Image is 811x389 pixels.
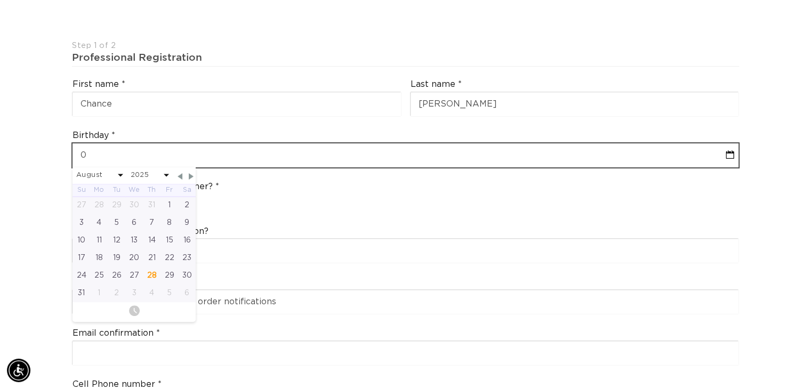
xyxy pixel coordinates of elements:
label: Birthday [73,130,115,141]
label: Last name [411,79,462,90]
abbr: Monday [94,187,104,193]
abbr: Wednesday [129,187,140,193]
iframe: Chat Widget [670,274,811,389]
input: MM-DD-YYYY [73,143,738,167]
div: Fri Aug 22 2025 [160,249,178,267]
div: Step 1 of 2 [72,41,739,51]
div: Tue Aug 19 2025 [108,249,125,267]
div: Wed Aug 06 2025 [125,214,143,232]
div: Mon Aug 11 2025 [90,232,108,249]
div: Sun Aug 31 2025 [73,285,90,302]
abbr: Thursday [148,187,156,193]
span: Previous Month [175,172,185,181]
div: Thu Aug 28 2025 [143,267,160,285]
div: Thu Aug 14 2025 [143,232,160,249]
abbr: Tuesday [113,187,121,193]
div: Fri Aug 29 2025 [160,267,178,285]
input: Used for account login and order notifications [73,290,738,314]
div: Fri Aug 15 2025 [160,232,178,249]
div: Mon Aug 18 2025 [90,249,108,267]
div: Mon Aug 25 2025 [90,267,108,285]
div: Sat Aug 02 2025 [178,197,196,214]
div: Wed Aug 27 2025 [125,267,143,285]
div: Thu Aug 21 2025 [143,249,160,267]
label: First name [73,79,125,90]
div: Sat Aug 16 2025 [178,232,196,249]
div: Sun Aug 03 2025 [73,214,90,232]
span: Next Month [187,172,196,181]
div: Sun Aug 17 2025 [73,249,90,267]
div: Sun Aug 24 2025 [73,267,90,285]
div: Tue Aug 12 2025 [108,232,125,249]
div: Fri Aug 08 2025 [160,214,178,232]
div: Accessibility Menu [7,359,30,382]
abbr: Sunday [77,187,86,193]
div: Sun Aug 10 2025 [73,232,90,249]
abbr: Saturday [183,187,191,193]
div: Fri Aug 01 2025 [160,197,178,214]
div: Wed Aug 13 2025 [125,232,143,249]
div: Wed Aug 20 2025 [125,249,143,267]
div: Tue Aug 05 2025 [108,214,125,232]
div: Professional Registration [72,51,739,64]
div: Thu Aug 07 2025 [143,214,160,232]
div: Sat Aug 09 2025 [178,214,196,232]
label: Email confirmation [73,328,160,339]
div: Mon Aug 04 2025 [90,214,108,232]
div: Tue Aug 26 2025 [108,267,125,285]
div: Sat Aug 30 2025 [178,267,196,285]
div: Sat Aug 23 2025 [178,249,196,267]
abbr: Friday [166,187,173,193]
